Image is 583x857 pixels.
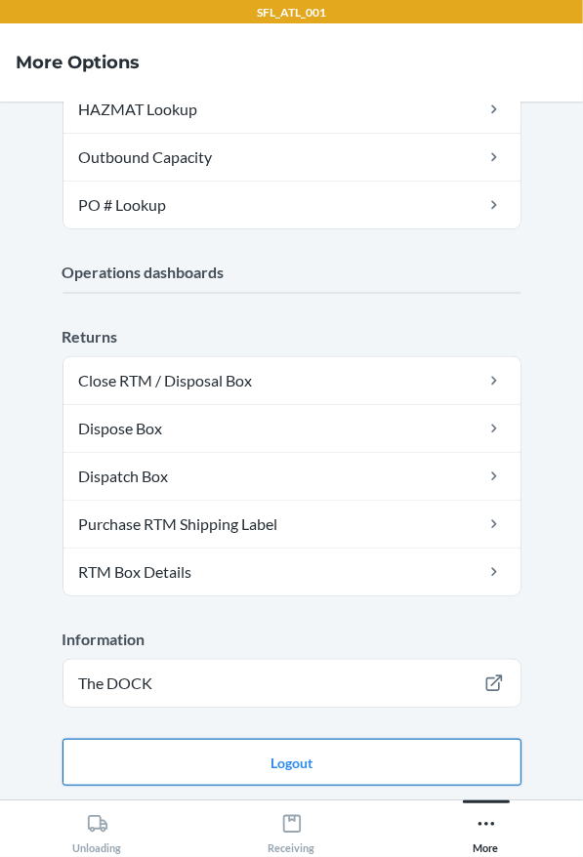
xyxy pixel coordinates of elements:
a: PO # Lookup [63,182,521,228]
div: Receiving [269,805,315,854]
p: Operations dashboards [62,261,521,284]
a: Dispose Box [63,405,521,452]
a: RTM Box Details [63,549,521,595]
p: Returns [62,325,521,348]
div: Unloading [73,805,122,854]
a: The DOCK [63,660,521,707]
a: Purchase RTM Shipping Label [63,501,521,548]
button: More [389,800,583,854]
p: Information [62,628,521,651]
button: Receiving [194,800,389,854]
a: Close RTM / Disposal Box [63,357,521,404]
div: More [474,805,499,854]
p: SFL_ATL_001 [257,4,326,21]
a: Outbound Capacity [63,134,521,181]
a: HAZMAT Lookup [63,86,521,133]
h4: More Options [16,50,140,75]
a: Dispatch Box [63,453,521,500]
button: Logout [62,739,521,786]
